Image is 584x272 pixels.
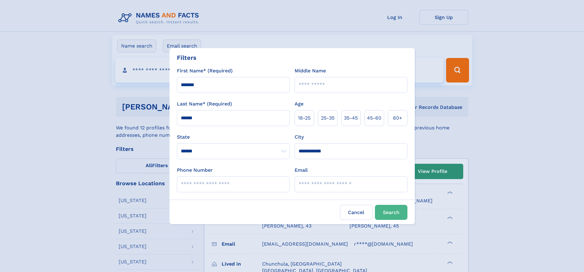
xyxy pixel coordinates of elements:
label: Cancel [340,205,372,220]
span: 18‑25 [298,114,311,122]
label: Middle Name [295,67,326,75]
span: 35‑45 [344,114,358,122]
label: City [295,133,304,141]
span: 60+ [393,114,402,122]
label: State [177,133,290,141]
span: 45‑60 [367,114,381,122]
label: Email [295,167,308,174]
label: First Name* (Required) [177,67,233,75]
label: Last Name* (Required) [177,100,232,108]
span: 25‑35 [321,114,334,122]
label: Phone Number [177,167,213,174]
label: Age [295,100,303,108]
div: Filters [177,53,197,62]
button: Search [375,205,407,220]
